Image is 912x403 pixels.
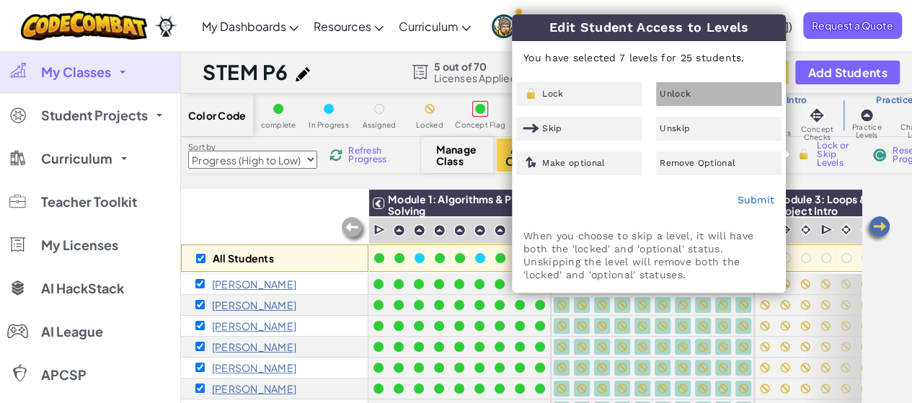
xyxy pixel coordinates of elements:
[737,194,774,205] a: Submit
[817,141,859,167] span: Lock or Skip Levels
[212,362,296,373] p: Jocelyn Laslo
[542,159,605,167] span: Make optional
[820,223,834,237] img: IconCutscene.svg
[41,109,148,122] span: Student Projects
[523,122,539,135] img: IconSkippedLevel.svg
[41,282,124,295] span: AI HackStack
[391,6,478,45] a: Curriculum
[363,121,397,129] span: Assigned
[795,61,899,84] button: Add Students
[212,383,296,394] p: Parker Bradshaw
[41,66,111,79] span: My Classes
[807,105,827,125] img: IconInteractive.svg
[751,94,843,106] h3: Intro
[212,278,296,290] p: John Cammack
[839,223,853,236] img: IconCinematic.svg
[433,224,446,236] img: IconPracticeLevel.svg
[512,14,786,41] h3: Edit Student Access to Levels
[201,19,285,34] span: My Dashboards
[393,224,405,236] img: IconPracticeLevel.svg
[398,19,458,34] span: Curriculum
[660,89,691,98] span: Unlock
[212,320,296,332] p: Malaki Mojado
[212,341,296,353] p: Jack Pratt
[340,216,368,244] img: Arrow_Left_Inactive.png
[542,89,563,98] span: Lock
[21,11,147,40] img: CodeCombat logo
[863,215,892,244] img: Arrow_Left.png
[188,141,317,153] label: Sort by
[513,40,785,75] p: You have selected 7 levels for 25 students.
[434,72,517,84] span: Licenses Applied
[523,87,539,100] img: IconLock.svg
[455,121,505,129] span: Concept Flag
[484,3,607,48] a: My Account
[296,67,310,81] img: iconPencil.svg
[434,61,517,72] span: 5 out of 70
[413,224,425,236] img: IconPracticeLevel.svg
[492,14,515,38] img: avatar
[154,15,177,37] img: Ozaria
[41,152,112,165] span: Curriculum
[542,124,562,133] span: Skip
[348,146,393,164] span: Refresh Progress
[523,229,774,281] p: When you choose to skip a level, it will have both the 'locked' and 'optional' status. Unskipping...
[843,123,891,139] span: Practice Levels
[329,149,342,161] img: IconReload.svg
[213,252,274,264] p: All Students
[188,110,246,121] span: Color Code
[203,58,288,86] h1: STEM P6
[616,6,800,45] a: English ([GEOGRAPHIC_DATA])
[41,325,103,338] span: AI League
[523,156,539,169] img: IconOptionalLevel.svg
[799,223,813,236] img: IconCinematic.svg
[796,148,811,161] img: IconLock.svg
[212,299,296,311] p: Roark Robinson
[306,6,391,45] a: Resources
[194,6,306,45] a: My Dashboards
[388,192,548,217] span: Module 1: Algorithms & Problem Solving
[261,121,296,129] span: complete
[313,19,371,34] span: Resources
[660,124,690,133] span: Unskip
[416,121,443,129] span: Locked
[859,223,873,236] img: IconCinematic.svg
[41,239,118,252] span: My Licenses
[309,121,349,129] span: In Progress
[436,143,479,167] span: Manage Class
[474,224,486,236] img: IconPracticeLevel.svg
[791,125,842,141] span: Concept Checks
[803,12,902,39] a: Request a Quote
[41,195,137,208] span: Teacher Toolkit
[872,149,887,161] img: IconReset.svg
[373,223,387,237] img: IconCutscene.svg
[497,138,562,172] button: Assign Content
[807,66,887,79] span: Add Students
[494,224,506,236] img: IconPracticeLevel.svg
[859,108,874,123] img: IconPracticeLevel.svg
[453,224,466,236] img: IconPracticeLevel.svg
[660,159,735,167] span: Remove Optional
